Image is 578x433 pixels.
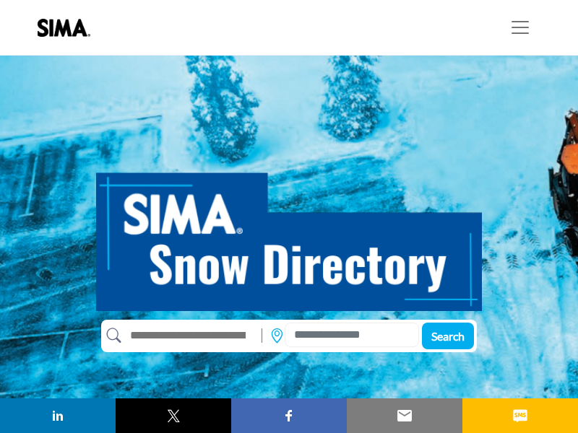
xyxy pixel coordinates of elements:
[96,157,482,311] img: SIMA Snow Directory
[49,407,66,424] img: linkedin sharing button
[258,325,266,346] img: Rectangle%203585.svg
[431,329,465,343] span: Search
[500,13,540,42] button: Toggle navigation
[422,323,474,349] button: Search
[396,407,413,424] img: email sharing button
[512,407,529,424] img: sms sharing button
[38,19,98,37] img: Site Logo
[165,407,182,424] img: twitter sharing button
[280,407,298,424] img: facebook sharing button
